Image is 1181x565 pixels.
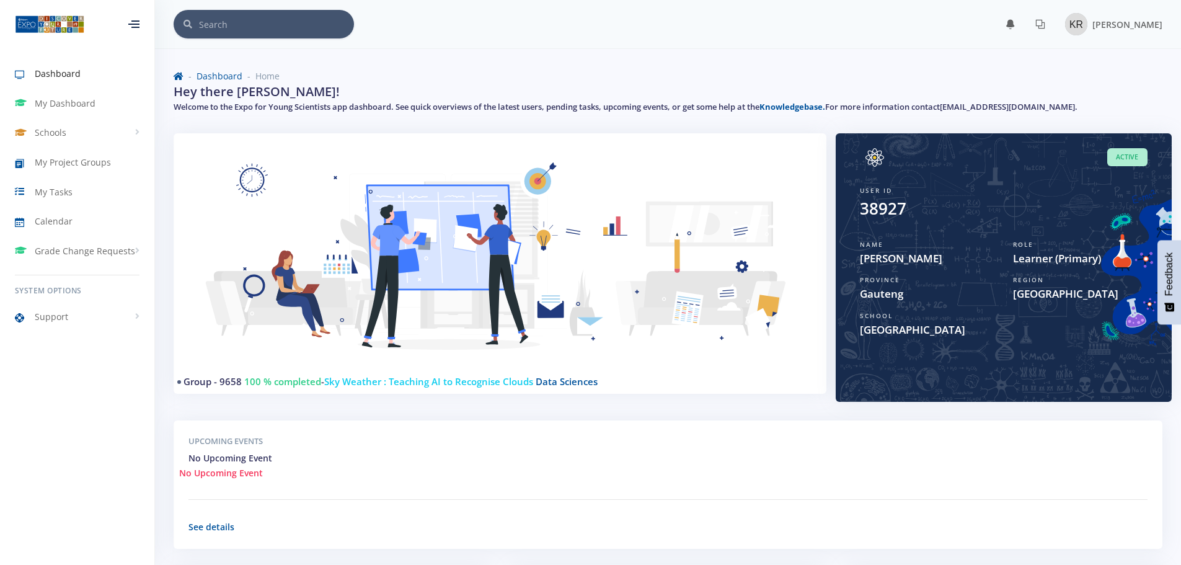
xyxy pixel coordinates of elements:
[1055,11,1162,38] a: Image placeholder [PERSON_NAME]
[197,70,242,82] a: Dashboard
[860,251,994,267] span: [PERSON_NAME]
[860,240,883,249] span: Name
[759,101,825,112] a: Knowledgebase.
[1092,19,1162,30] span: [PERSON_NAME]
[860,186,892,195] span: User ID
[35,310,68,323] span: Support
[1157,240,1181,324] button: Feedback - Show survey
[174,101,1162,113] h5: Welcome to the Expo for Young Scientists app dashboard. See quick overviews of the latest users, ...
[324,375,533,388] span: Sky Weather : Teaching AI to Recognise Clouds
[199,10,354,38] input: Search
[188,452,272,464] span: No Upcoming Event
[1013,275,1044,284] span: Region
[35,126,66,139] span: Schools
[1013,286,1148,302] span: [GEOGRAPHIC_DATA]
[860,275,900,284] span: Province
[15,14,84,34] img: ...
[188,148,812,385] img: Learner
[860,322,1148,338] span: [GEOGRAPHIC_DATA]
[1164,252,1175,296] span: Feedback
[15,285,139,296] h6: System Options
[1065,13,1087,35] img: Image placeholder
[188,521,234,533] a: See details
[940,101,1075,112] a: [EMAIL_ADDRESS][DOMAIN_NAME]
[179,466,263,479] span: No Upcoming Event
[536,375,598,388] span: Data Sciences
[242,69,280,82] li: Home
[1013,240,1033,249] span: Role
[35,215,73,228] span: Calendar
[184,375,242,388] a: Group - 9658
[35,244,135,257] span: Grade Change Requests
[184,375,807,389] h4: -
[35,97,95,110] span: My Dashboard
[35,67,81,80] span: Dashboard
[860,286,994,302] span: Gauteng
[860,311,893,320] span: School
[188,435,1148,448] h5: Upcoming Events
[35,156,111,169] span: My Project Groups
[174,69,1162,82] nav: breadcrumb
[244,375,321,388] span: 100 % completed
[174,82,340,101] h2: Hey there [PERSON_NAME]!
[860,197,906,221] div: 38927
[1013,251,1148,267] span: Learner (Primary)
[1107,148,1148,166] span: Active
[35,185,73,198] span: My Tasks
[860,148,890,167] img: Image placeholder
